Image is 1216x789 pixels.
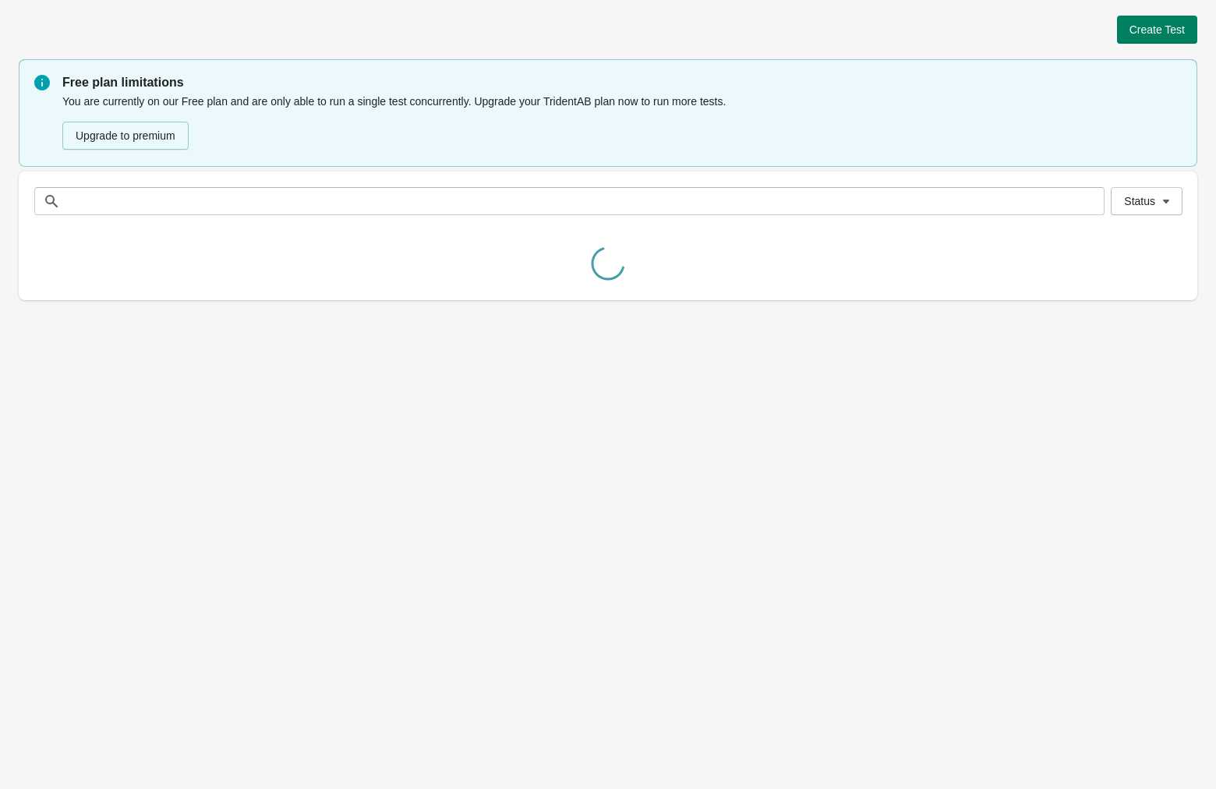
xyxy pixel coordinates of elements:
[62,73,1182,92] p: Free plan limitations
[62,92,1182,151] div: You are currently on our Free plan and are only able to run a single test concurrently. Upgrade y...
[1111,187,1182,215] button: Status
[16,727,65,773] iframe: chat widget
[1124,195,1155,207] span: Status
[1117,16,1197,44] button: Create Test
[1129,23,1185,36] span: Create Test
[62,122,189,150] button: Upgrade to premium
